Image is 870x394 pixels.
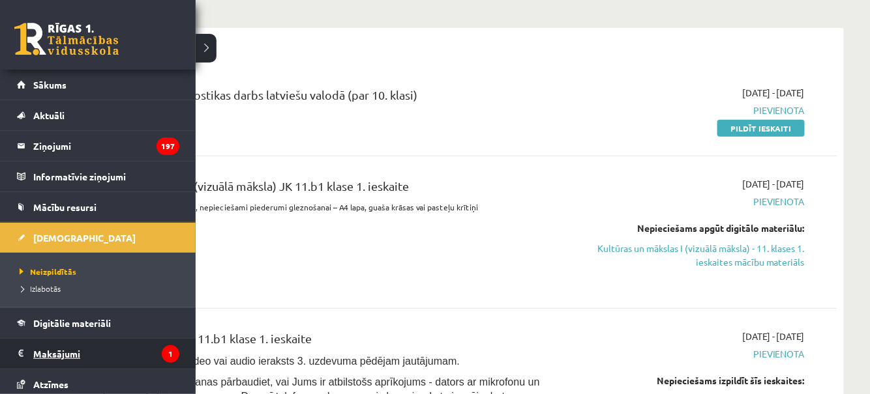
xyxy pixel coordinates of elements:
[582,242,805,269] a: Kultūras un mākslas I (vizuālā māksla) - 11. klases 1. ieskaites mācību materiāls
[16,283,183,294] a: Izlabotās
[16,283,61,294] span: Izlabotās
[17,100,179,130] a: Aktuāli
[33,79,67,91] span: Sākums
[98,356,460,367] span: Ieskaitē būs jāveic video vai audio ieraksts 3. uzdevuma pēdējam jautājumam.
[33,109,65,121] span: Aktuāli
[98,201,563,213] p: Ieskaitē būs radošais darbs, nepieciešami piederumi gleznošanai – A4 lapa, guaša krāsas vai paste...
[98,86,563,110] div: 11.b1 klases diagnostikas darbs latviešu valodā (par 10. klasi)
[742,330,805,343] span: [DATE] - [DATE]
[33,232,136,244] span: [DEMOGRAPHIC_DATA]
[17,192,179,222] a: Mācību resursi
[16,266,183,277] a: Neizpildītās
[582,104,805,117] span: Pievienota
[16,266,76,277] span: Neizpildītās
[33,201,97,213] span: Mācību resursi
[98,177,563,201] div: Kultūra un māksla (vizuālā māksla) JK 11.b1 klase 1. ieskaite
[33,378,68,390] span: Atzīmes
[17,131,179,161] a: Ziņojumi197
[162,345,179,363] i: 1
[33,131,179,161] legend: Ziņojumi
[14,23,119,55] a: Rīgas 1. Tālmācības vidusskola
[582,221,805,235] div: Nepieciešams apgūt digitālo materiālu:
[17,308,179,338] a: Digitālie materiāli
[17,162,179,191] a: Informatīvie ziņojumi
[157,137,179,155] i: 197
[17,339,179,369] a: Maksājumi1
[717,120,805,137] a: Pildīt ieskaiti
[742,86,805,100] span: [DATE] - [DATE]
[742,177,805,191] span: [DATE] - [DATE]
[33,339,179,369] legend: Maksājumi
[98,330,563,354] div: Latviešu valoda JK 11.b1 klase 1. ieskaite
[33,317,111,329] span: Digitālie materiāli
[33,162,179,191] legend: Informatīvie ziņojumi
[582,374,805,387] div: Nepieciešams izpildīt šīs ieskaites:
[17,223,179,253] a: [DEMOGRAPHIC_DATA]
[582,347,805,361] span: Pievienota
[17,70,179,100] a: Sākums
[582,195,805,208] span: Pievienota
